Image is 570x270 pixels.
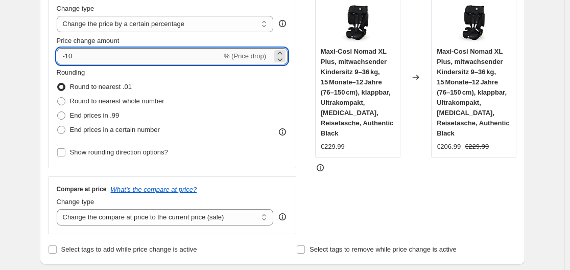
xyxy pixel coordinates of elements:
span: Rounding [57,69,85,76]
span: End prices in a certain number [70,126,160,133]
strike: €229.99 [465,142,489,152]
div: €206.99 [437,142,461,152]
span: End prices in .99 [70,111,120,119]
span: Select tags to remove while price change is active [310,245,457,253]
button: What's the compare at price? [111,186,197,193]
span: Round to nearest .01 [70,83,132,91]
div: help [277,18,288,29]
input: -15 [57,48,222,64]
span: Maxi-Cosi Nomad XL Plus, mitwachsender Kindersitz 9–36 kg, 15 Monate–12 Jahre (76–150 cm), klappb... [321,48,394,137]
img: 718ufwIDC7L_80x.jpg [454,3,494,43]
span: Show rounding direction options? [70,148,168,156]
span: % (Price drop) [224,52,266,60]
span: Price change amount [57,37,120,44]
div: €229.99 [321,142,345,152]
h3: Compare at price [57,185,107,193]
img: 718ufwIDC7L_80x.jpg [337,3,378,43]
span: Select tags to add while price change is active [61,245,197,253]
span: Round to nearest whole number [70,97,164,105]
span: Change type [57,5,94,12]
span: Change type [57,198,94,206]
span: Maxi-Cosi Nomad XL Plus, mitwachsender Kindersitz 9–36 kg, 15 Monate–12 Jahre (76–150 cm), klappb... [437,48,510,137]
div: help [277,212,288,222]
